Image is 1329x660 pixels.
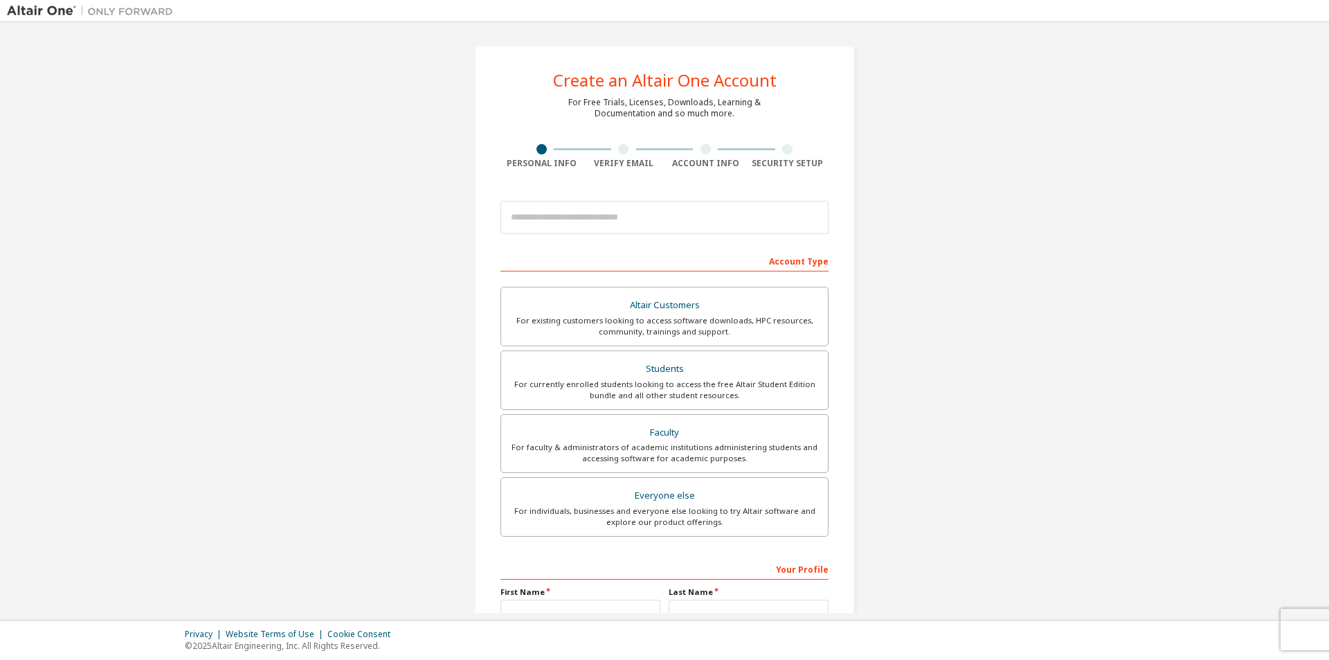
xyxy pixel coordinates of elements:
img: Altair One [7,4,180,18]
div: Verify Email [583,158,665,169]
div: Cookie Consent [327,629,399,640]
div: Students [509,359,820,379]
label: Last Name [669,587,829,598]
div: Website Terms of Use [226,629,327,640]
div: Everyone else [509,486,820,506]
div: For currently enrolled students looking to access the free Altair Student Edition bundle and all ... [509,379,820,401]
div: Create an Altair One Account [553,72,777,89]
div: For existing customers looking to access software downloads, HPC resources, community, trainings ... [509,315,820,337]
div: Privacy [185,629,226,640]
div: Account Type [500,249,829,271]
label: First Name [500,587,660,598]
div: Your Profile [500,558,829,580]
div: For faculty & administrators of academic institutions administering students and accessing softwa... [509,442,820,464]
div: Altair Customers [509,296,820,315]
div: Faculty [509,423,820,443]
div: For Free Trials, Licenses, Downloads, Learning & Documentation and so much more. [568,97,761,119]
div: Account Info [664,158,747,169]
p: © 2025 Altair Engineering, Inc. All Rights Reserved. [185,640,399,652]
div: For individuals, businesses and everyone else looking to try Altair software and explore our prod... [509,506,820,528]
div: Security Setup [747,158,829,169]
div: Personal Info [500,158,583,169]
